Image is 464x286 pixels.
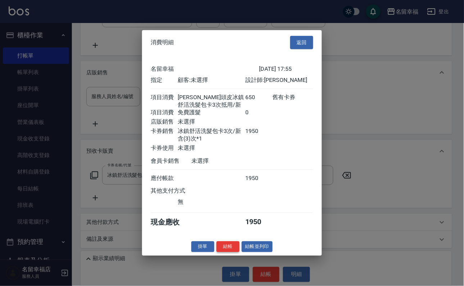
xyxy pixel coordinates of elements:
[246,217,273,227] div: 1950
[151,127,178,142] div: 卡券銷售
[151,109,178,116] div: 項目消費
[191,241,214,252] button: 掛單
[246,174,273,182] div: 1950
[178,118,245,125] div: 未選擇
[151,93,178,109] div: 項目消費
[151,39,174,46] span: 消費明細
[246,76,313,84] div: 設計師: [PERSON_NAME]
[151,187,205,195] div: 其他支付方式
[246,109,273,116] div: 0
[191,157,259,165] div: 未選擇
[178,93,245,109] div: [PERSON_NAME]頭皮冰鎮舒活洗髮包卡3次抵用/新
[290,36,313,49] button: 返回
[151,174,178,182] div: 應付帳款
[151,144,178,152] div: 卡券使用
[151,76,178,84] div: 指定
[178,198,245,206] div: 無
[178,76,245,84] div: 顧客: 未選擇
[151,217,191,227] div: 現金應收
[246,127,273,142] div: 1950
[178,127,245,142] div: 冰鎮舒活洗髮包卡3次/新含(3)次*1
[246,93,273,109] div: 650
[178,109,245,116] div: 免費護髮
[259,65,313,73] div: [DATE] 17:55
[178,144,245,152] div: 未選擇
[217,241,240,252] button: 結帳
[151,118,178,125] div: 店販銷售
[273,93,313,109] div: 舊有卡券
[151,65,259,73] div: 名留幸福
[151,157,191,165] div: 會員卡銷售
[242,241,273,252] button: 結帳並列印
